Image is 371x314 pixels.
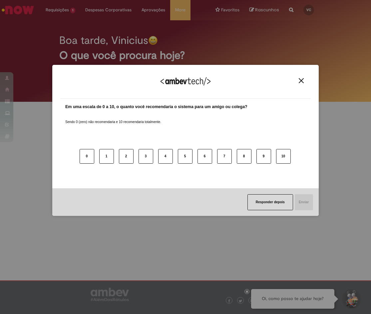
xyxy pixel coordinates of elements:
[247,194,293,210] button: Responder depois
[65,104,247,110] label: Em uma escala de 0 a 10, o quanto você recomendaria o sistema para um amigo ou colega?
[237,149,251,164] button: 8
[119,149,134,164] button: 2
[158,149,173,164] button: 4
[297,78,306,83] button: Close
[256,149,271,164] button: 9
[99,149,114,164] button: 1
[65,112,161,124] label: Sendo 0 (zero) não recomendaria e 10 recomendaria totalmente.
[80,149,94,164] button: 0
[161,77,210,85] img: Logo Ambevtech
[217,149,232,164] button: 7
[276,149,291,164] button: 10
[299,78,304,83] img: Close
[178,149,192,164] button: 5
[197,149,212,164] button: 6
[139,149,153,164] button: 3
